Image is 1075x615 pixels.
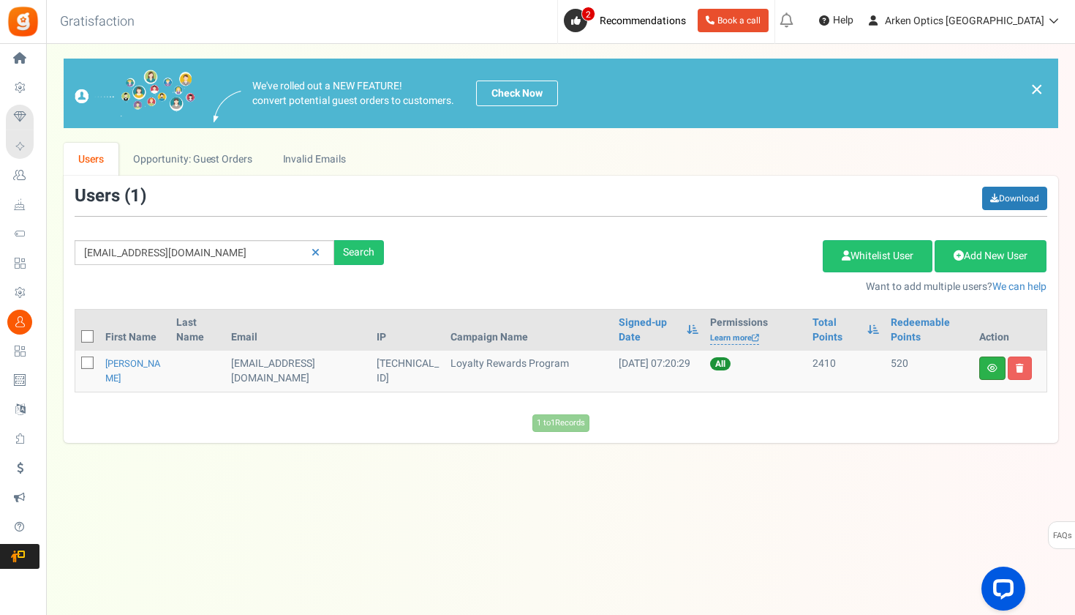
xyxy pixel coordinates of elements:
a: Whitelist User [823,240,932,272]
a: Check Now [476,81,558,106]
a: Invalid Emails [268,143,361,176]
span: Recommendations [600,13,686,29]
td: [DATE] 07:20:29 [613,351,704,392]
span: 1 [130,183,140,209]
img: Gratisfaction [7,5,39,38]
a: Reset [304,240,327,266]
h3: Users ( ) [75,187,146,206]
a: Download [982,187,1047,210]
p: Want to add multiple users? [406,280,1047,294]
th: Campaign Name [445,310,613,351]
span: FAQs [1052,522,1072,550]
a: [PERSON_NAME] [105,357,161,385]
th: Last Name [170,310,225,351]
p: We've rolled out a NEW FEATURE! convert potential guest orders to customers. [252,79,454,108]
a: We can help [992,279,1046,294]
span: Help [829,13,853,28]
a: Opportunity: Guest Orders [118,143,267,176]
a: Redeemable Points [891,316,967,345]
a: Add New User [935,240,1046,272]
th: Email [225,310,371,351]
th: IP [371,310,445,351]
div: Search [334,240,384,265]
th: First Name [99,310,170,351]
a: Learn more [710,332,759,345]
span: 2 [581,7,595,21]
th: Permissions [704,310,807,351]
td: 2410 [807,351,885,392]
a: × [1030,81,1044,98]
i: Delete user [1016,364,1024,373]
span: All [710,357,731,370]
a: Signed-up Date [619,316,679,345]
td: [EMAIL_ADDRESS][DOMAIN_NAME] [225,351,371,392]
a: 2 Recommendations [564,9,692,32]
h3: Gratisfaction [44,7,151,37]
td: [TECHNICAL_ID] [371,351,445,392]
img: images [214,91,241,122]
a: Help [813,9,859,32]
i: View details [987,364,997,373]
a: Book a call [698,9,769,32]
a: Users [64,143,119,176]
img: images [75,70,195,117]
th: Action [973,310,1046,351]
td: 520 [885,351,973,392]
a: Total Points [812,316,860,345]
input: Search by email or name [75,240,334,265]
td: Loyalty Rewards Program [445,351,613,392]
span: Arken Optics [GEOGRAPHIC_DATA] [885,13,1044,29]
